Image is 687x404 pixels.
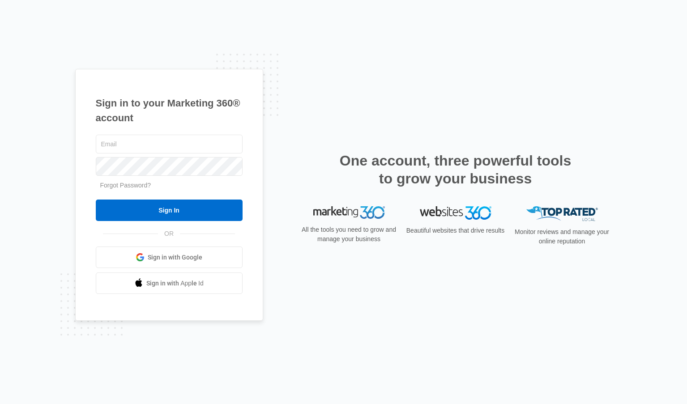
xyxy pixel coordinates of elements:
[526,206,598,221] img: Top Rated Local
[96,200,243,221] input: Sign In
[148,253,202,262] span: Sign in with Google
[313,206,385,219] img: Marketing 360
[100,182,151,189] a: Forgot Password?
[146,279,204,288] span: Sign in with Apple Id
[405,226,506,235] p: Beautiful websites that drive results
[420,206,491,219] img: Websites 360
[96,135,243,153] input: Email
[96,272,243,294] a: Sign in with Apple Id
[96,96,243,125] h1: Sign in to your Marketing 360® account
[96,247,243,268] a: Sign in with Google
[512,227,612,246] p: Monitor reviews and manage your online reputation
[158,229,180,238] span: OR
[337,152,574,187] h2: One account, three powerful tools to grow your business
[299,225,399,244] p: All the tools you need to grow and manage your business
